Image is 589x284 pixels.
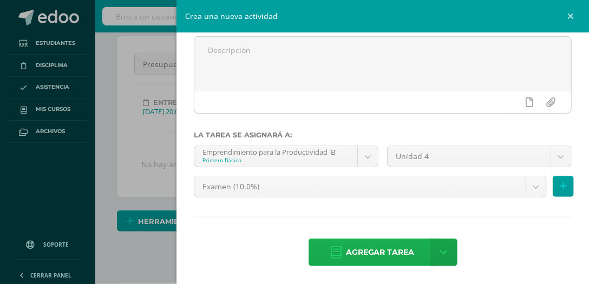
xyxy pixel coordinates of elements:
[346,239,415,266] span: Agregar tarea
[202,156,349,164] div: Primero Básico
[388,146,571,167] a: Unidad 4
[202,176,518,197] span: Examen (10.0%)
[396,146,542,167] span: Unidad 4
[194,176,546,197] a: Examen (10.0%)
[202,146,349,156] div: Emprendimiento para la Productividad 'B'
[194,146,378,167] a: Emprendimiento para la Productividad 'B'Primero Básico
[194,131,572,139] label: La tarea se asignará a:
